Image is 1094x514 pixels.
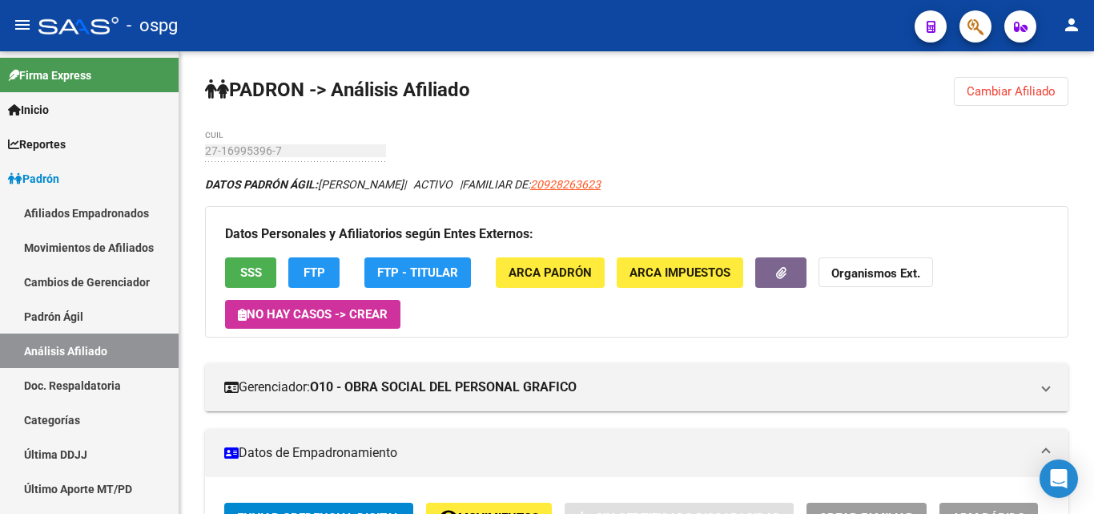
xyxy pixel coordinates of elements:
[205,79,470,101] strong: PADRON -> Análisis Afiliado
[288,257,340,287] button: FTP
[225,223,1048,245] h3: Datos Personales y Afiliatorios según Entes Externos:
[205,178,318,191] strong: DATOS PADRÓN ÁGIL:
[304,266,325,281] span: FTP
[205,429,1068,477] mat-expansion-panel-header: Datos de Empadronamiento
[225,257,276,287] button: SSS
[629,266,730,281] span: ARCA Impuestos
[1040,459,1078,498] div: Open Intercom Messenger
[310,378,577,396] strong: O10 - OBRA SOCIAL DEL PERSONAL GRAFICO
[240,266,262,281] span: SSS
[205,178,601,191] i: | ACTIVO |
[530,178,601,191] span: 20928263623
[377,266,458,281] span: FTP - Titular
[1062,15,1081,34] mat-icon: person
[818,257,933,287] button: Organismos Ext.
[831,267,920,281] strong: Organismos Ext.
[238,307,388,322] span: No hay casos -> Crear
[8,67,91,84] span: Firma Express
[8,170,59,188] span: Padrón
[127,8,178,43] span: - ospg
[954,77,1068,106] button: Cambiar Afiliado
[364,257,471,287] button: FTP - Titular
[967,84,1056,99] span: Cambiar Afiliado
[225,300,400,329] button: No hay casos -> Crear
[8,101,49,119] span: Inicio
[462,178,601,191] span: FAMILIAR DE:
[205,363,1068,411] mat-expansion-panel-header: Gerenciador:O10 - OBRA SOCIAL DEL PERSONAL GRAFICO
[617,257,743,287] button: ARCA Impuestos
[205,178,404,191] span: [PERSON_NAME]
[224,378,1030,396] mat-panel-title: Gerenciador:
[224,444,1030,462] mat-panel-title: Datos de Empadronamiento
[509,266,592,281] span: ARCA Padrón
[496,257,605,287] button: ARCA Padrón
[13,15,32,34] mat-icon: menu
[8,136,66,153] span: Reportes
